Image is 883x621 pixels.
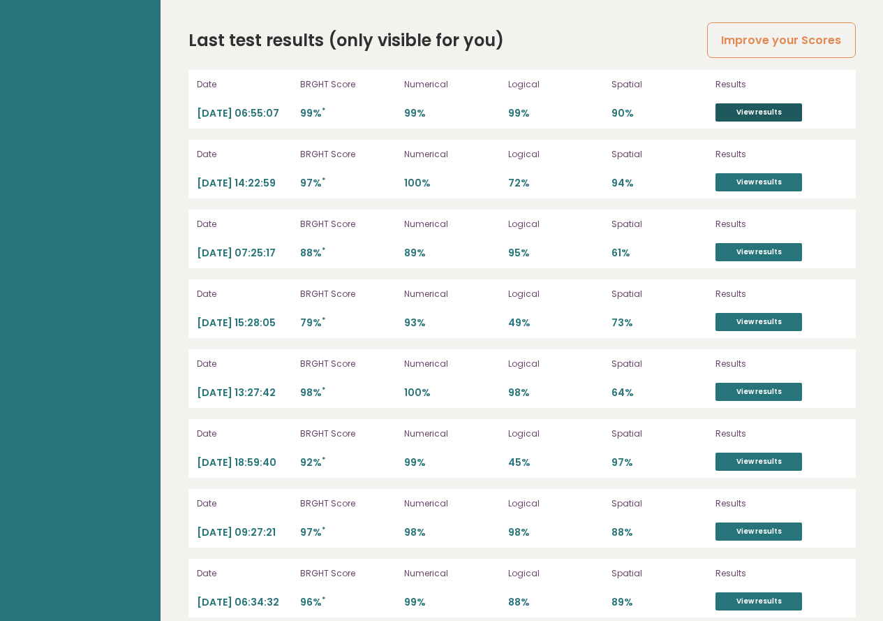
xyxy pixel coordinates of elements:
p: Results [715,78,847,91]
p: Numerical [404,497,500,510]
p: 79% [300,316,396,330]
p: 98% [404,526,500,539]
p: 94% [611,177,707,190]
p: Results [715,218,847,231]
p: Spatial [611,148,707,161]
p: Logical [508,358,604,370]
p: [DATE] 14:22:59 [197,177,292,190]
p: 100% [404,386,500,400]
p: BRGHT Score [300,497,396,510]
p: BRGHT Score [300,78,396,91]
p: 97% [300,526,396,539]
p: 98% [300,386,396,400]
p: [DATE] 18:59:40 [197,456,292,469]
p: BRGHT Score [300,148,396,161]
p: 73% [611,316,707,330]
p: 99% [300,107,396,120]
a: View results [715,453,802,471]
p: 89% [611,596,707,609]
p: Spatial [611,567,707,580]
p: Logical [508,567,604,580]
a: View results [715,383,802,401]
p: Results [715,497,847,510]
p: 88% [300,247,396,260]
p: Logical [508,148,604,161]
p: Results [715,288,847,300]
p: 45% [508,456,604,469]
a: View results [715,243,802,261]
p: Numerical [404,567,500,580]
p: Spatial [611,428,707,440]
p: Date [197,358,292,370]
p: BRGHT Score [300,288,396,300]
p: BRGHT Score [300,428,396,440]
p: BRGHT Score [300,567,396,580]
p: 97% [300,177,396,190]
p: Logical [508,218,604,231]
p: 99% [508,107,604,120]
p: Date [197,148,292,161]
a: View results [715,313,802,331]
p: 72% [508,177,604,190]
p: Spatial [611,497,707,510]
p: Spatial [611,358,707,370]
p: Results [715,567,847,580]
p: 92% [300,456,396,469]
p: Date [197,288,292,300]
p: [DATE] 09:27:21 [197,526,292,539]
p: Date [197,428,292,440]
p: Spatial [611,288,707,300]
p: 95% [508,247,604,260]
p: 96% [300,596,396,609]
p: [DATE] 15:28:05 [197,316,292,330]
p: 49% [508,316,604,330]
a: View results [715,173,802,191]
p: 88% [508,596,604,609]
p: 99% [404,596,500,609]
p: 98% [508,526,604,539]
a: Improve your Scores [707,22,855,58]
p: [DATE] 06:34:32 [197,596,292,609]
p: 93% [404,316,500,330]
p: 99% [404,107,500,120]
p: Spatial [611,78,707,91]
p: 90% [611,107,707,120]
p: Results [715,358,847,370]
p: Numerical [404,218,500,231]
p: Date [197,567,292,580]
p: Numerical [404,78,500,91]
h2: Last test results (only visible for you) [188,28,504,53]
p: Logical [508,497,604,510]
p: 89% [404,247,500,260]
p: [DATE] 06:55:07 [197,107,292,120]
p: [DATE] 07:25:17 [197,247,292,260]
p: BRGHT Score [300,358,396,370]
a: View results [715,103,802,122]
p: Numerical [404,148,500,161]
p: 100% [404,177,500,190]
p: BRGHT Score [300,218,396,231]
p: Numerical [404,428,500,440]
p: Numerical [404,358,500,370]
p: 98% [508,386,604,400]
p: Numerical [404,288,500,300]
p: Results [715,428,847,440]
p: 64% [611,386,707,400]
p: [DATE] 13:27:42 [197,386,292,400]
p: Spatial [611,218,707,231]
p: Date [197,497,292,510]
a: View results [715,523,802,541]
p: 99% [404,456,500,469]
p: 97% [611,456,707,469]
p: Logical [508,78,604,91]
a: View results [715,592,802,611]
p: Logical [508,428,604,440]
p: Date [197,218,292,231]
p: Date [197,78,292,91]
p: Logical [508,288,604,300]
p: Results [715,148,847,161]
p: 88% [611,526,707,539]
p: 61% [611,247,707,260]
